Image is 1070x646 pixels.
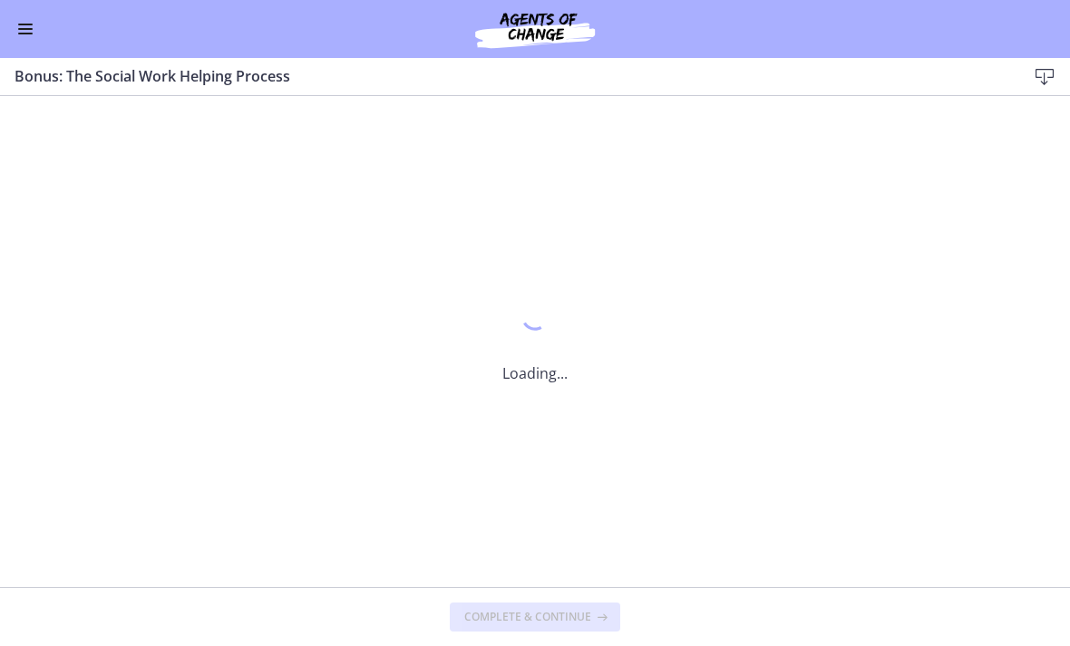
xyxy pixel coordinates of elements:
[464,610,591,624] span: Complete & continue
[426,7,644,51] img: Agents of Change
[15,65,997,87] h3: Bonus: The Social Work Helping Process
[502,299,568,341] div: 1
[450,603,620,632] button: Complete & continue
[15,18,36,40] button: Enable menu
[502,362,568,384] p: Loading...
